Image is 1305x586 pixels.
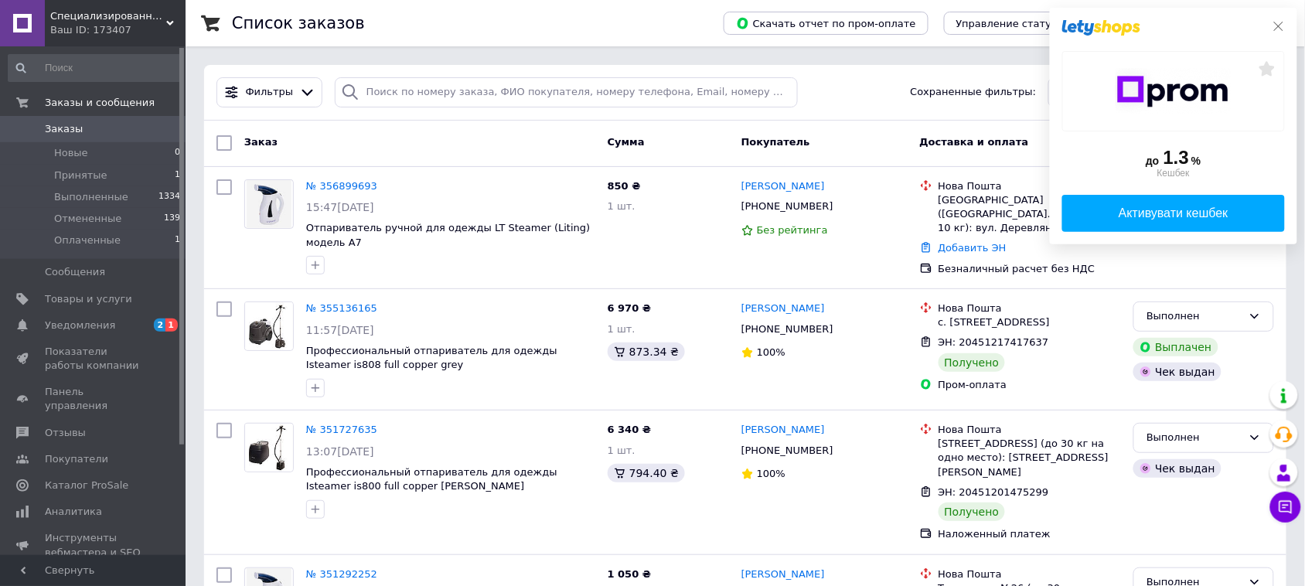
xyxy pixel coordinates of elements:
div: Нова Пошта [939,179,1122,193]
span: Отмененные [54,212,121,226]
a: Профессиональный отпариватель для одежды Isteamer is808 full copper grey [306,345,557,371]
img: Фото товару [247,180,291,228]
a: [PERSON_NAME] [741,423,825,438]
span: 0 [175,146,180,160]
span: 1334 [158,190,180,204]
button: Управление статусами [944,12,1090,35]
div: Чек выдан [1133,363,1222,381]
div: Нова Пошта [939,302,1122,315]
a: [PERSON_NAME] [741,302,825,316]
span: 6 970 ₴ [608,302,651,314]
span: Заказы и сообщения [45,96,155,110]
div: [STREET_ADDRESS] (до 30 кг на одно место): [STREET_ADDRESS][PERSON_NAME] [939,437,1122,479]
a: Фото товару [244,302,294,351]
span: 1 [165,319,178,332]
div: Наложенный платеж [939,527,1122,541]
span: Покупатели [45,452,108,466]
span: Оплаченные [54,233,121,247]
div: Выполнен [1147,430,1242,446]
button: Скачать отчет по пром-оплате [724,12,928,35]
div: [PHONE_NUMBER] [738,196,836,216]
a: № 351292252 [306,568,377,580]
span: 6 340 ₴ [608,424,651,435]
span: Сумма [608,136,645,148]
span: Фильтры [246,85,294,100]
div: Выполнен [1147,308,1242,325]
span: Сообщения [45,265,105,279]
a: Добавить ЭН [939,242,1007,254]
span: 1 050 ₴ [608,568,651,580]
span: Каталог ProSale [45,479,128,492]
h1: Список заказов [232,14,365,32]
div: Пром-оплата [939,378,1122,392]
span: 1 шт. [608,200,635,212]
a: Отпариватель ручной для одежды LT Steamer (Liting) модель А7 [306,222,590,248]
span: ЭН: 20451201475299 [939,486,1049,498]
span: Специализированный интернет-магазин отпаривателей для одежды [50,9,166,23]
span: Скачать отчет по пром-оплате [736,16,916,30]
div: [GEOGRAPHIC_DATA] ([GEOGRAPHIC_DATA].), №224 (до 10 кг): вул. Деревлянська, 2-6 [939,193,1122,236]
span: Уведомления [45,319,115,332]
div: Выплачен [1133,338,1218,356]
div: Нова Пошта [939,567,1122,581]
div: Безналичный расчет без НДС [939,262,1122,276]
span: Заказ [244,136,278,148]
img: Фото товару [245,424,293,472]
span: 1 шт. [608,323,635,335]
span: 11:57[DATE] [306,324,374,336]
span: Доставка и оплата [920,136,1029,148]
span: 13:07[DATE] [306,445,374,458]
span: Заказы [45,122,83,136]
span: 100% [757,468,785,479]
a: Фото товару [244,423,294,472]
button: Чат с покупателем [1270,492,1301,523]
span: ЭН: 20451217417637 [939,336,1049,348]
a: № 351727635 [306,424,377,435]
span: 2 [154,319,166,332]
div: 794.40 ₴ [608,464,685,482]
span: Инструменты вебмастера и SEO [45,531,143,559]
span: Показатели работы компании [45,345,143,373]
div: Нова Пошта [939,423,1122,437]
div: Получено [939,353,1006,372]
span: Новые [54,146,88,160]
span: 1 шт. [608,445,635,456]
span: Без рейтинга [757,224,828,236]
div: с. [STREET_ADDRESS] [939,315,1122,329]
a: [PERSON_NAME] [741,567,825,582]
a: № 355136165 [306,302,377,314]
span: 15:47[DATE] [306,201,374,213]
span: Отзывы [45,426,86,440]
a: № 356899693 [306,180,377,192]
span: Аналитика [45,505,102,519]
img: Фото товару [245,302,293,350]
a: Фото товару [244,179,294,229]
a: Профессиональный отпариватель для одежды Isteamer is800 full copper [PERSON_NAME] [306,466,557,492]
span: 100% [757,346,785,358]
span: 1 [175,169,180,182]
span: Принятые [54,169,107,182]
div: 873.34 ₴ [608,342,685,361]
input: Поиск [8,54,182,82]
div: [PHONE_NUMBER] [738,441,836,461]
span: Покупатель [741,136,810,148]
span: Товары и услуги [45,292,132,306]
span: 139 [164,212,180,226]
input: Поиск по номеру заказа, ФИО покупателя, номеру телефона, Email, номеру накладной [335,77,798,107]
a: [PERSON_NAME] [741,179,825,194]
div: Получено [939,503,1006,521]
span: 850 ₴ [608,180,641,192]
div: Ваш ID: 173407 [50,23,186,37]
span: Панель управления [45,385,143,413]
span: 1 [175,233,180,247]
span: Сохраненные фильтры: [911,85,1037,100]
div: Чек выдан [1133,459,1222,478]
div: [PHONE_NUMBER] [738,319,836,339]
span: Управление статусами [956,18,1078,29]
span: Выполненные [54,190,128,204]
